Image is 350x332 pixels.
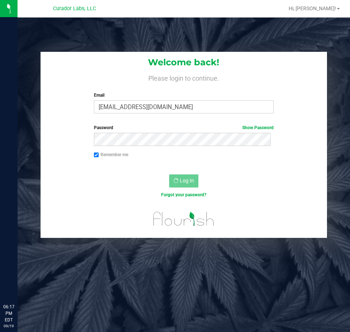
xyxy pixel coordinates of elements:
h4: Please login to continue. [41,73,327,82]
label: Email [94,92,274,99]
p: 09/19 [3,323,14,329]
span: Curador Labs, LLC [53,5,96,12]
a: Forgot your password? [161,192,206,197]
span: Hi, [PERSON_NAME]! [289,5,336,11]
p: 06:17 PM EDT [3,304,14,323]
h1: Welcome back! [41,58,327,67]
label: Remember me [94,151,128,158]
img: flourish_logo.svg [148,206,220,232]
span: Log In [180,178,194,184]
button: Log In [169,174,198,188]
span: Password [94,125,113,130]
input: Remember me [94,153,99,158]
a: Show Password [242,125,274,130]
